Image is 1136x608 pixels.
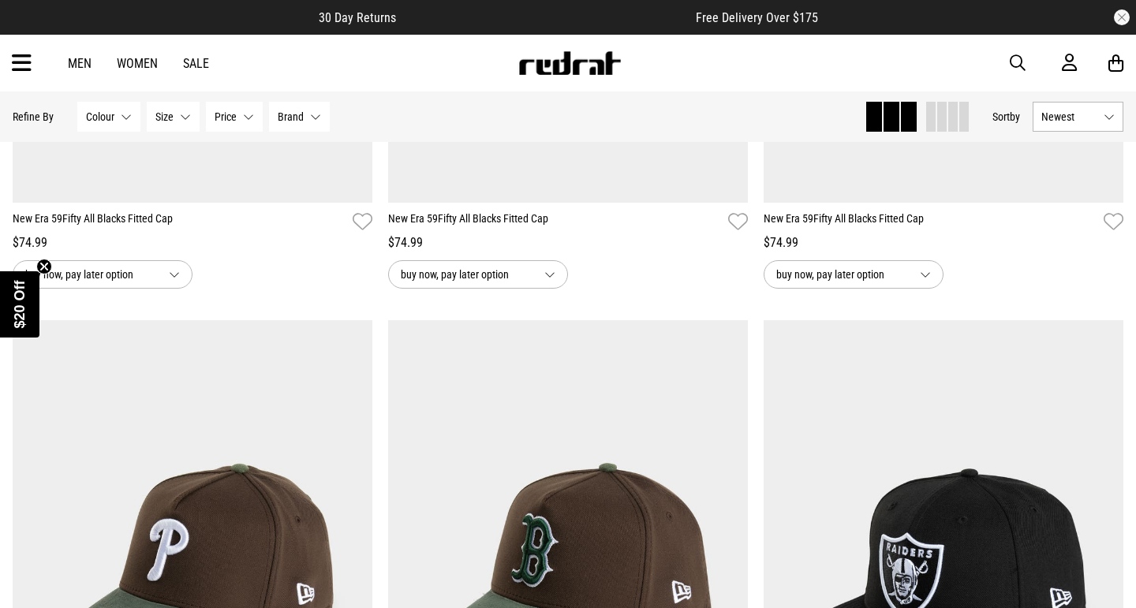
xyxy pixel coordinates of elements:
div: $74.99 [13,233,372,252]
a: Women [117,56,158,71]
button: Newest [1033,102,1123,132]
button: Close teaser [36,259,52,274]
span: Free Delivery Over $175 [696,10,818,25]
button: buy now, pay later option [13,260,192,289]
a: Men [68,56,92,71]
a: New Era 59Fifty All Blacks Fitted Cap [13,211,346,233]
span: Brand [278,110,304,123]
span: Price [215,110,237,123]
button: buy now, pay later option [388,260,568,289]
span: Size [155,110,174,123]
span: buy now, pay later option [401,265,532,284]
span: Colour [86,110,114,123]
p: Refine By [13,110,54,123]
button: Price [206,102,263,132]
span: Newest [1041,110,1097,123]
iframe: Customer reviews powered by Trustpilot [428,9,664,25]
button: buy now, pay later option [764,260,944,289]
a: Sale [183,56,209,71]
span: buy now, pay later option [25,265,156,284]
button: Open LiveChat chat widget [13,6,60,54]
button: Sortby [992,107,1020,126]
img: Redrat logo [518,51,622,75]
span: buy now, pay later option [776,265,907,284]
button: Brand [269,102,330,132]
span: 30 Day Returns [319,10,396,25]
a: New Era 59Fifty All Blacks Fitted Cap [764,211,1097,233]
div: $74.99 [764,233,1123,252]
span: by [1010,110,1020,123]
a: New Era 59Fifty All Blacks Fitted Cap [388,211,722,233]
button: Size [147,102,200,132]
div: $74.99 [388,233,748,252]
span: $20 Off [12,280,28,328]
button: Colour [77,102,140,132]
